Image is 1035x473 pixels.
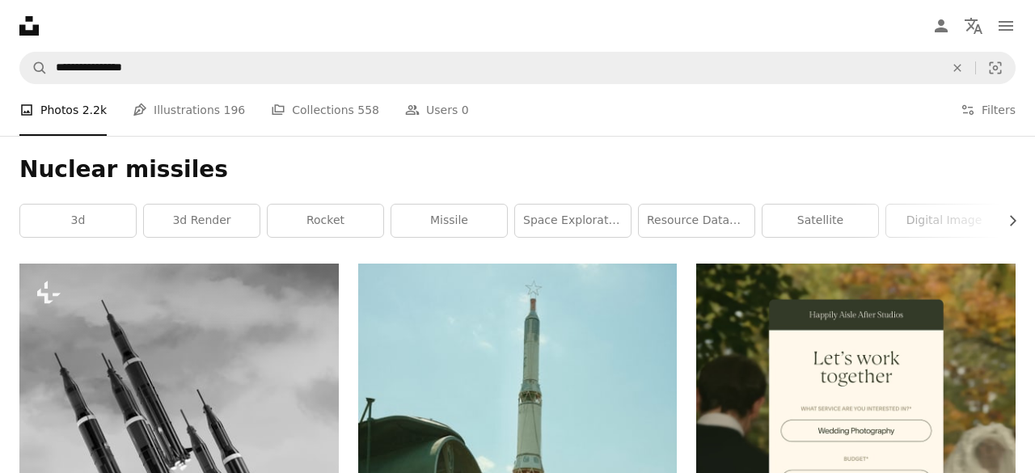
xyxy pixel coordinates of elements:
a: Collections 558 [271,84,379,136]
button: Language [957,10,990,42]
form: Find visuals sitewide [19,52,1016,84]
button: scroll list to the right [998,205,1016,237]
a: Users 0 [405,84,469,136]
a: 3d [20,205,136,237]
a: 3d render [144,205,260,237]
button: Menu [990,10,1022,42]
button: Clear [940,53,975,83]
a: resource database™ [639,205,754,237]
a: missile [391,205,507,237]
h1: Nuclear missiles [19,155,1016,184]
a: digital image [886,205,1002,237]
a: Home — Unsplash [19,16,39,36]
a: satellite [763,205,878,237]
span: 196 [224,101,246,119]
a: space exploration [515,205,631,237]
button: Search Unsplash [20,53,48,83]
span: 0 [462,101,469,119]
button: Filters [961,84,1016,136]
a: a group of jets flying through a cloudy sky [19,455,339,470]
span: 558 [357,101,379,119]
a: Log in / Sign up [925,10,957,42]
a: rocket [268,205,383,237]
button: Visual search [976,53,1015,83]
a: Illustrations 196 [133,84,245,136]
